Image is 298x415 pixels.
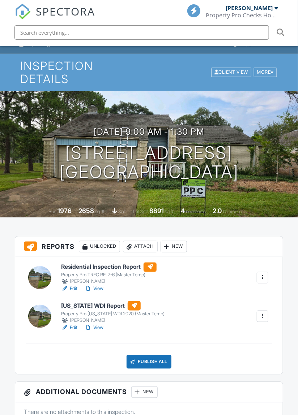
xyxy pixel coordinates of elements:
h3: Additional Documents [15,382,283,403]
a: Edit [61,285,77,293]
div: 2.0 [213,207,222,215]
span: sq.ft. [165,209,174,214]
a: SPECTORA [15,10,95,25]
div: 8891 [150,207,164,215]
div: [PERSON_NAME] [61,278,157,285]
div: 4 [181,207,185,215]
span: SPECTORA [36,4,95,19]
h6: [US_STATE] WDI Report [61,301,165,311]
input: Search everything... [14,25,269,40]
span: Built [49,209,57,214]
a: View [85,285,103,293]
div: 2658 [79,207,94,215]
div: Property Pro [US_STATE] WDI 2020 (Master Temp) [61,311,165,317]
a: [US_STATE] WDI Report Property Pro [US_STATE] WDI 2020 (Master Temp) [PERSON_NAME] [61,301,165,324]
h6: Residential Inspection Report [61,263,157,272]
a: Edit [61,324,77,332]
div: Property Pro TREC REI 7-6 (Master Temp) [61,272,157,278]
div: New [131,386,158,398]
h1: [STREET_ADDRESS] [GEOGRAPHIC_DATA] [59,143,239,182]
div: New [161,241,187,252]
h1: Inspection Details [20,60,278,85]
div: Attach [123,241,158,252]
div: [PERSON_NAME] [226,4,273,12]
div: Client View [211,68,251,77]
h3: Reports [15,237,283,257]
span: bedrooms [186,209,206,214]
h3: [DATE] 9:00 am - 1:30 pm [94,127,204,137]
div: [PERSON_NAME] [61,317,165,324]
a: Residential Inspection Report Property Pro TREC REI 7-6 (Master Temp) [PERSON_NAME] [61,263,157,286]
div: Property Pro Checks Home Inspections [206,12,278,19]
span: Lot Size [133,209,149,214]
div: More [254,68,277,77]
img: The Best Home Inspection Software - Spectora [15,4,31,20]
span: bathrooms [223,209,244,214]
div: Publish All [127,355,172,369]
a: View [85,324,103,332]
span: sq. ft. [95,209,106,214]
span: slab [119,209,127,214]
a: Client View [210,69,253,75]
div: 1976 [58,207,72,215]
div: Unlocked [79,241,120,252]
